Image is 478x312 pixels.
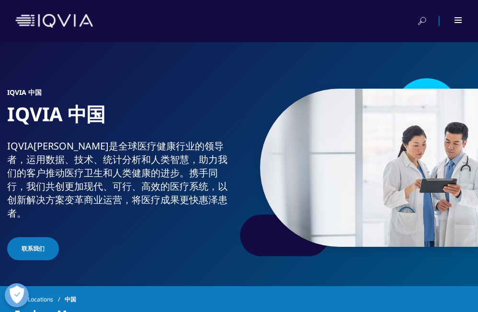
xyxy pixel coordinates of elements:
h6: IQVIA 中国 [7,89,234,102]
button: Open Preferences [5,283,29,307]
span: 中国 [65,291,76,308]
h1: IQVIA 中国 [7,102,234,139]
a: 联系我们 [7,237,59,260]
img: 051_doctors-reviewing-information-on-tablet.jpg [260,89,478,247]
div: IQVIA[PERSON_NAME]是全球医疗健康行业的领导者，运用数据、技术、统计分析和人类智慧，助力我们的客户推动医疗卫生和人类健康的进步。携手同行，我们共创更加现代、可行、高效的医疗系统，... [7,139,234,220]
a: Locations [28,291,65,308]
span: 联系我们 [22,244,45,253]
